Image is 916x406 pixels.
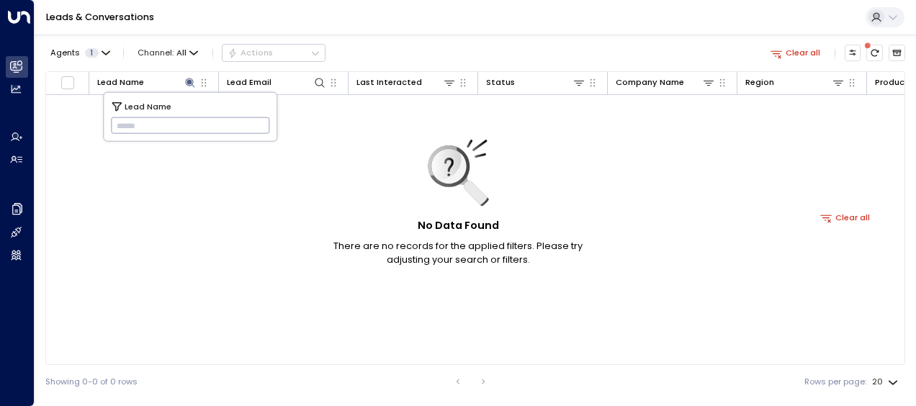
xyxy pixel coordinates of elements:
span: All [176,48,187,58]
span: There are new threads available. Refresh the grid to view the latest updates. [866,45,883,61]
span: Toggle select all [60,76,75,90]
div: Company Name [616,76,715,89]
label: Rows per page: [804,376,866,388]
div: Status [486,76,585,89]
a: Leads & Conversations [46,11,154,23]
button: Clear all [816,209,876,225]
div: Lead Email [227,76,326,89]
div: 20 [872,373,901,391]
div: Region [745,76,845,89]
span: 1 [85,48,99,58]
button: Channel:All [133,45,203,60]
div: Button group with a nested menu [222,44,325,61]
div: Last Interacted [356,76,456,89]
div: Lead Name [97,76,144,89]
p: There are no records for the applied filters. Please try adjusting your search or filters. [314,239,602,266]
span: Lead Name [125,99,171,112]
div: Region [745,76,774,89]
button: Agents1 [45,45,114,60]
div: Company Name [616,76,684,89]
button: Clear all [765,45,825,60]
div: Last Interacted [356,76,422,89]
nav: pagination navigation [449,373,493,390]
div: Lead Email [227,76,271,89]
div: Product [875,76,909,89]
div: Lead Name [97,76,197,89]
div: Status [486,76,515,89]
button: Customize [845,45,861,61]
div: Actions [228,48,273,58]
h5: No Data Found [418,218,499,234]
span: Agents [50,49,80,57]
button: Archived Leads [889,45,905,61]
span: Channel: [133,45,203,60]
div: Showing 0-0 of 0 rows [45,376,138,388]
button: Actions [222,44,325,61]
